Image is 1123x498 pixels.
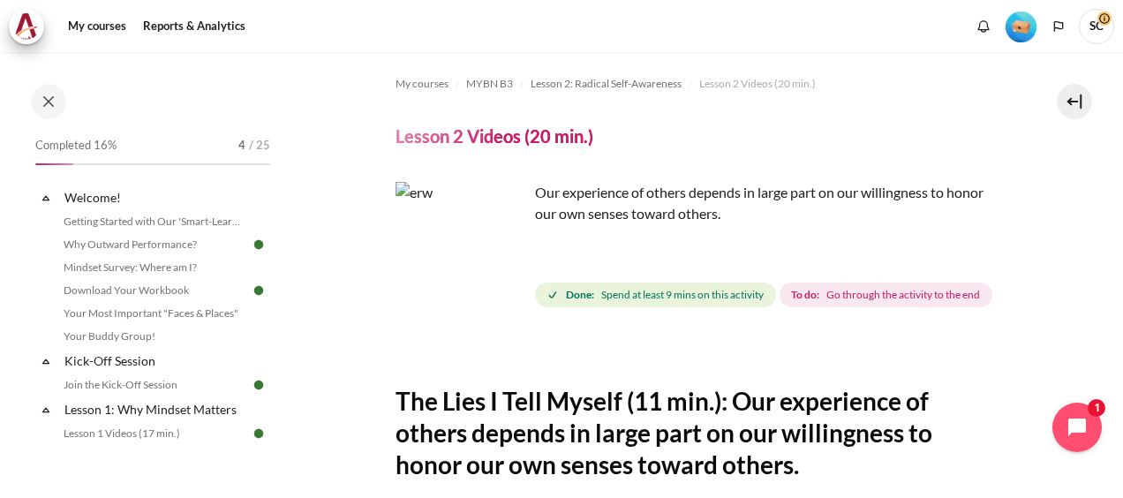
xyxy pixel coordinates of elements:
[396,182,998,224] p: Our experience of others depends in large part on our willingness to honor our own senses toward ...
[396,76,448,92] span: My courses
[137,9,252,44] a: Reports & Analytics
[62,185,251,209] a: Welcome!
[35,137,117,155] span: Completed 16%
[58,280,251,301] a: Download Your Workbook
[1006,10,1036,42] div: Level #1
[62,349,251,373] a: Kick-Off Session
[58,326,251,347] a: Your Buddy Group!
[396,70,998,98] nav: Navigation bar
[58,446,251,467] a: Lesson 1 Summary
[251,237,267,253] img: Done
[9,9,53,44] a: Architeck Architeck
[251,377,267,393] img: Done
[970,13,997,40] div: Show notification window with no new notifications
[699,76,816,92] span: Lesson 2 Videos (20 min.)
[396,73,448,94] a: My courses
[14,13,39,40] img: Architeck
[1079,9,1114,44] a: User menu
[396,385,998,481] h2: The Lies I Tell Myself (11 min.): Our experience of others depends in large part on our willingne...
[566,287,594,303] strong: Done:
[58,423,251,444] a: Lesson 1 Videos (17 min.)
[37,352,55,370] span: Collapse
[37,401,55,419] span: Collapse
[1045,13,1072,40] button: Languages
[535,279,996,311] div: Completion requirements for Lesson 2 Videos (20 min.)
[699,73,816,94] a: Lesson 2 Videos (20 min.)
[466,76,513,92] span: MYBN B3
[466,73,513,94] a: MYBN B3
[396,182,528,314] img: erw
[396,124,593,147] h4: Lesson 2 Videos (20 min.)
[37,189,55,207] span: Collapse
[62,397,251,421] a: Lesson 1: Why Mindset Matters
[249,137,270,155] span: / 25
[58,234,251,255] a: Why Outward Performance?
[58,374,251,396] a: Join the Kick-Off Session
[251,283,267,298] img: Done
[238,137,245,155] span: 4
[1079,9,1114,44] span: SC
[826,287,980,303] span: Go through the activity to the end
[251,426,267,441] img: Done
[791,287,819,303] strong: To do:
[1006,11,1036,42] img: Level #1
[58,257,251,278] a: Mindset Survey: Where am I?
[531,73,682,94] a: Lesson 2: Radical Self-Awareness
[531,76,682,92] span: Lesson 2: Radical Self-Awareness
[35,163,73,165] div: 16%
[58,211,251,232] a: Getting Started with Our 'Smart-Learning' Platform
[601,287,764,303] span: Spend at least 9 mins on this activity
[999,10,1044,42] a: Level #1
[62,9,132,44] a: My courses
[58,303,251,324] a: Your Most Important "Faces & Places"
